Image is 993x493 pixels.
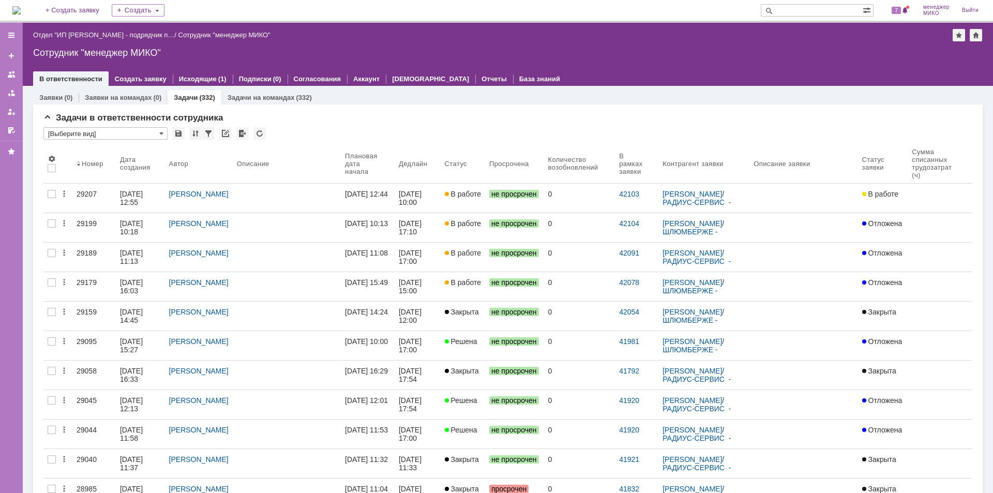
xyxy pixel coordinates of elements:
span: В работе [445,190,481,198]
div: Действия [60,455,68,464]
div: / [33,31,178,39]
a: Заявки на командах [85,94,152,101]
div: [DATE] 11:04 [345,485,388,493]
a: Решена [441,331,485,360]
a: 29044 [72,420,116,449]
div: [DATE] 17:00 [399,249,424,265]
span: Закрыта [862,308,896,316]
div: Автор [169,160,189,168]
a: Создать заявку [115,75,167,83]
a: ШЛЮМБЕРЖЕ - Компания "Шлюмберже Лоджелко, Инк" [663,346,744,370]
a: 29040 [72,449,116,478]
div: Создать [112,4,164,17]
a: Закрыта [441,302,485,331]
a: Аккаунт [353,75,380,83]
a: Мои заявки [3,103,20,120]
a: 42054 [619,308,639,316]
a: [PERSON_NAME] [663,219,722,228]
a: Отложена [858,420,908,449]
th: Сумма списанных трудозатрат (ч) [908,144,972,184]
span: не просрочен [489,426,539,434]
div: 29189 [77,249,112,257]
span: не просрочен [489,455,539,464]
span: В работе [445,249,481,257]
span: не просрочен [489,308,539,316]
span: Расширенный поиск [863,5,873,14]
span: Отложена [862,249,902,257]
div: [DATE] 16:29 [345,367,388,375]
a: [PERSON_NAME] [663,278,722,287]
a: Исходящие [179,75,217,83]
a: 0 [544,361,615,390]
div: Сделать домашней страницей [970,29,982,41]
div: Дата создания [120,156,153,171]
div: 29058 [77,367,112,375]
a: [PERSON_NAME] [663,249,722,257]
a: 41921 [619,455,639,464]
a: Отложена [858,272,908,301]
a: [DATE] 14:24 [341,302,395,331]
a: [DATE] 10:18 [116,213,165,242]
a: [DATE] 11:33 [395,449,441,478]
a: В ответственности [39,75,102,83]
a: [DATE] 17:00 [395,331,441,360]
a: Отложена [858,243,908,272]
span: просрочен [489,485,529,493]
a: [PERSON_NAME] [169,308,229,316]
div: [DATE] 11:08 [345,249,388,257]
th: Дедлайн [395,144,441,184]
a: [DATE] 16:29 [341,361,395,390]
a: [PERSON_NAME] [169,367,229,375]
a: [PERSON_NAME] [663,190,722,198]
a: Подписки [239,75,272,83]
span: Закрыта [445,308,479,316]
a: [PERSON_NAME] [169,249,229,257]
a: Отдел "ИП [PERSON_NAME] - подрядчик п… [33,31,174,39]
a: 29159 [72,302,116,331]
div: Действия [60,278,68,287]
a: 0 [544,243,615,272]
div: Действия [60,396,68,405]
a: [DATE] 17:00 [395,243,441,272]
a: не просрочен [485,184,544,213]
a: [DATE] 11:13 [116,243,165,272]
div: (0) [64,94,72,101]
a: 29045 [72,390,116,419]
a: Мои согласования [3,122,20,139]
a: [DATE] 17:10 [395,213,441,242]
div: Действия [60,219,68,228]
a: [PERSON_NAME] [663,337,722,346]
div: Дедлайн [399,160,427,168]
a: 41920 [619,426,639,434]
div: Сохранить вид [172,127,185,140]
a: Решена [441,390,485,419]
a: 29189 [72,243,116,272]
a: 29199 [72,213,116,242]
span: не просрочен [489,396,539,405]
a: [PERSON_NAME] [169,485,229,493]
div: [DATE] 10:00 [399,190,424,206]
div: Действия [60,249,68,257]
span: МИКО [923,10,950,17]
div: [DATE] 17:10 [399,219,424,236]
div: 0 [548,426,611,434]
div: Экспорт списка [236,127,249,140]
span: не просрочен [489,219,539,228]
div: Сумма списанных трудозатрат (ч) [912,148,960,179]
a: РАДИУС-СЕРВИС - ООО «Фирма «Радиус-Сервис» [663,434,741,459]
div: [DATE] 12:01 [345,396,388,405]
span: менеджер [923,4,950,10]
div: 0 [548,455,611,464]
span: не просрочен [489,337,539,346]
span: Закрыта [445,485,479,493]
div: [DATE] 17:54 [399,396,424,413]
a: Решена [441,420,485,449]
th: Статус заявки [858,144,908,184]
a: [DATE] 11:53 [341,420,395,449]
span: Отложена [862,426,902,434]
div: Просрочена [489,160,529,168]
div: Количество возобновлений [548,156,603,171]
div: [DATE] 11:37 [120,455,145,472]
div: 29159 [77,308,112,316]
a: не просрочен [485,272,544,301]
